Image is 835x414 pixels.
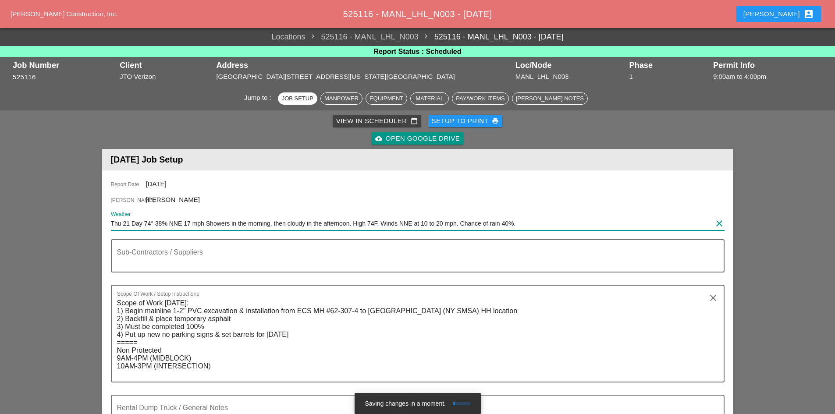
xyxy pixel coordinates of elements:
span: Saving changes in a moment. [365,400,446,407]
div: [PERSON_NAME] [743,9,814,19]
div: [GEOGRAPHIC_DATA][STREET_ADDRESS][US_STATE][GEOGRAPHIC_DATA] [216,72,511,82]
i: clear [708,293,718,303]
button: Setup to Print [428,115,503,127]
div: Job Setup [282,94,313,103]
a: Open Google Drive [372,132,463,145]
i: account_box [803,9,814,19]
button: 525116 [13,72,36,82]
i: print [492,117,499,124]
a: 525116 - MANL_LHL_N003 - [DATE] [419,31,564,43]
div: View in Scheduler [336,116,418,126]
span: [DATE] [146,180,167,188]
textarea: Sub-Contractors / Suppliers [117,251,711,272]
div: Loc/Node [515,61,625,70]
div: Job Number [13,61,115,70]
div: Material [414,94,445,103]
header: [DATE] Job Setup [102,149,733,170]
div: Manpower [324,94,359,103]
div: MANL_LHL_N003 [515,72,625,82]
span: [PERSON_NAME] [146,196,200,203]
span: [PERSON_NAME] [111,196,146,204]
button: Pay/Work Items [452,92,508,105]
button: [PERSON_NAME] Notes [512,92,588,105]
span: 525116 - MANL_LHL_N003 [306,31,419,43]
i: cloud_upload [375,135,382,142]
button: Equipment [366,92,407,105]
a: [PERSON_NAME] Construction, Inc. [11,10,117,18]
div: Setup to Print [432,116,499,126]
div: Phase [629,61,709,70]
span: 525116 - MANL_LHL_N003 - [DATE] [343,9,492,19]
button: Manpower [320,92,362,105]
div: Client [120,61,212,70]
div: JTO Verizon [120,72,212,82]
div: Address [216,61,511,70]
i: calendar_today [411,117,418,124]
i: clear [714,218,725,229]
div: Pay/Work Items [456,94,505,103]
span: Report Date [111,180,146,188]
div: 1 [629,72,709,82]
a: View in Scheduler [333,115,421,127]
span: Jump to : [244,94,275,101]
input: Weather [111,216,712,230]
button: [PERSON_NAME] [736,6,821,22]
div: Permit Info [713,61,822,70]
div: [PERSON_NAME] Notes [516,94,584,103]
div: Equipment [370,94,403,103]
a: Locations [271,31,305,43]
div: Open Google Drive [375,134,460,144]
div: 9:00am to 4:00pm [713,72,822,82]
button: Job Setup [278,92,317,105]
button: Material [410,92,449,105]
textarea: Scope Of Work / Setup Instructions [117,296,711,382]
